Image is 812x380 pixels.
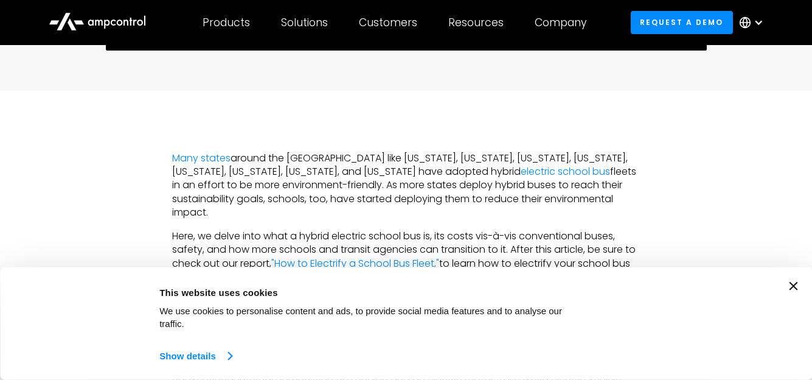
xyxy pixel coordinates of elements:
p: Here, we delve into what a hybrid electric school bus is, its costs vis-à-vis conventional buses,... [172,230,640,284]
div: Products [203,16,250,29]
span: We use cookies to personalise content and ads, to provide social media features and to analyse ou... [159,306,562,329]
a: Show details [159,347,231,365]
div: Company [535,16,587,29]
div: Solutions [281,16,328,29]
div: Customers [359,16,417,29]
a: "How to Electrify a School Bus Fleet," [271,256,439,270]
a: electric school bus [521,164,610,178]
div: Resources [448,16,504,29]
div: This website uses cookies [159,285,578,300]
a: Many states [172,151,231,165]
button: Close banner [789,282,797,290]
button: Okay [592,282,766,317]
a: Request a demo [631,11,733,33]
p: around the [GEOGRAPHIC_DATA] like [US_STATE], [US_STATE], [US_STATE], [US_STATE], [US_STATE], [US... [172,152,640,220]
